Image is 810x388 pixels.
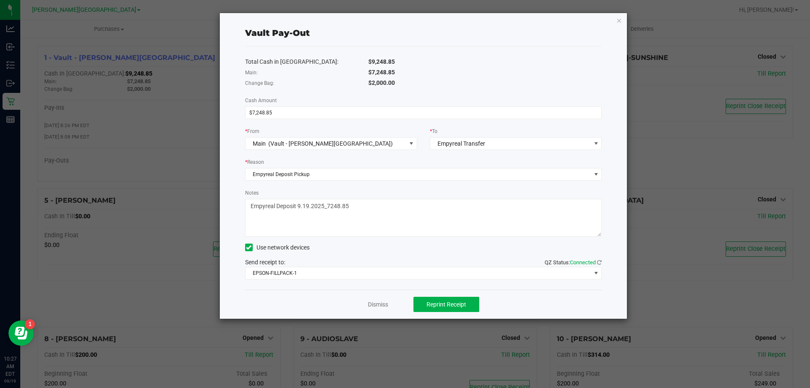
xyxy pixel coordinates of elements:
label: From [245,128,259,135]
a: Dismiss [368,300,388,309]
span: EPSON-FILLPACK-1 [246,267,591,279]
span: Main [253,140,266,147]
div: Vault Pay-Out [245,27,310,39]
span: Change Bag: [245,80,274,86]
span: Send receipt to: [245,259,285,266]
label: To [430,128,437,135]
span: Empyreal Transfer [437,140,485,147]
label: Use network devices [245,243,310,252]
span: $9,248.85 [368,58,395,65]
span: Connected [570,259,596,266]
iframe: Resource center [8,320,34,346]
button: Reprint Receipt [413,297,479,312]
iframe: Resource center unread badge [25,319,35,329]
span: $7,248.85 [368,69,395,76]
label: Reason [245,158,264,166]
span: Empyreal Deposit Pickup [246,168,591,180]
span: (Vault - [PERSON_NAME][GEOGRAPHIC_DATA]) [268,140,393,147]
span: Cash Amount [245,98,277,103]
span: $2,000.00 [368,79,395,86]
span: Total Cash in [GEOGRAPHIC_DATA]: [245,58,338,65]
span: Main: [245,70,258,76]
span: QZ Status: [545,259,602,266]
label: Notes [245,189,259,197]
span: Reprint Receipt [427,301,466,308]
